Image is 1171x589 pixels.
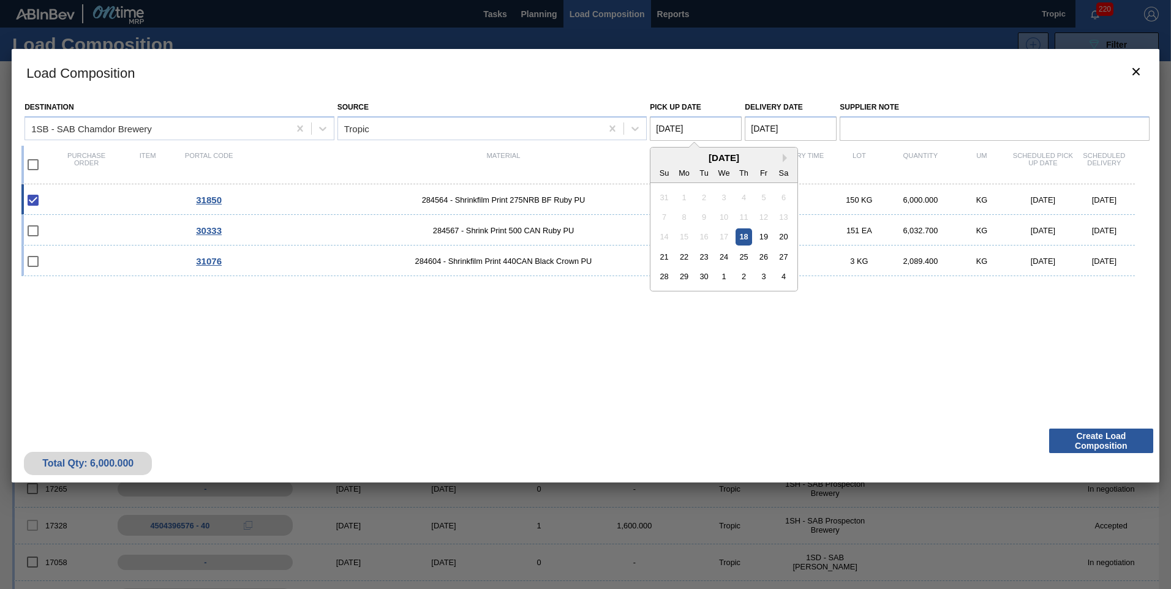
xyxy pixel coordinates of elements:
div: Go to Order [178,256,239,266]
div: We [716,164,732,181]
div: Tropic [344,123,369,133]
div: Choose Friday, September 19th, 2025 [756,228,772,245]
span: 284567 - Shrink Print 500 CAN Ruby PU [239,226,767,235]
div: Not available Sunday, September 14th, 2025 [656,228,672,245]
div: Choose Thursday, September 18th, 2025 [736,228,752,245]
label: Destination [24,103,73,111]
div: Th [736,164,752,181]
div: Choose Sunday, September 21st, 2025 [656,249,672,265]
label: Delivery Date [745,103,802,111]
div: Not available Friday, September 12th, 2025 [756,209,772,225]
div: Choose Friday, October 3rd, 2025 [756,268,772,285]
div: KG [951,195,1012,204]
div: [DATE] [1012,195,1074,204]
div: Scheduled Delivery [1074,152,1135,178]
label: Source [337,103,369,111]
div: Portal code [178,152,239,178]
div: Not available Tuesday, September 16th, 2025 [696,228,712,245]
div: Choose Thursday, October 2nd, 2025 [736,268,752,285]
button: Next Month [783,154,791,162]
div: Total Qty: 6,000.000 [33,458,143,469]
div: Not available Sunday, August 31st, 2025 [656,189,672,205]
div: Choose Monday, September 29th, 2025 [676,268,693,285]
div: month 2025-09 [655,187,794,287]
div: Choose Sunday, September 28th, 2025 [656,268,672,285]
label: Supplier Note [840,99,1150,116]
div: Item [117,152,178,178]
div: Sa [775,164,792,181]
div: Not available Monday, September 15th, 2025 [676,228,693,245]
span: 284564 - Shrinkfilm Print 275NRB BF Ruby PU [239,195,767,204]
div: Not available Saturday, September 13th, 2025 [775,209,792,225]
div: [DATE] [1012,257,1074,266]
input: mm/dd/yyyy [745,116,837,141]
div: Not available Wednesday, September 3rd, 2025 [716,189,732,205]
button: Create Load Composition [1049,429,1153,453]
div: Mo [676,164,693,181]
div: Choose Wednesday, October 1st, 2025 [716,268,732,285]
div: [DATE] [1074,195,1135,204]
div: [DATE] [1012,226,1074,235]
div: Go to Order [178,225,239,236]
label: Pick up Date [650,103,701,111]
div: [DATE] [1074,226,1135,235]
div: [DATE] [650,152,797,163]
div: Not available Wednesday, September 10th, 2025 [716,209,732,225]
span: 31076 [196,256,222,266]
div: Not available Thursday, September 11th, 2025 [736,209,752,225]
div: Su [656,164,672,181]
span: 30333 [196,225,222,236]
div: Choose Friday, September 26th, 2025 [756,249,772,265]
div: Purchase order [56,152,117,178]
div: Choose Saturday, September 27th, 2025 [775,249,792,265]
div: KG [951,226,1012,235]
div: Choose Thursday, September 25th, 2025 [736,249,752,265]
div: Not available Saturday, September 6th, 2025 [775,189,792,205]
div: 151 EA [829,226,890,235]
div: 150 KG [829,195,890,204]
span: 284604 - Shrinkfilm Print 440CAN Black Crown PU [239,257,767,266]
div: Not available Tuesday, September 2nd, 2025 [696,189,712,205]
div: Choose Saturday, September 20th, 2025 [775,228,792,245]
div: 6,000.000 [890,195,951,204]
div: 3 KG [829,257,890,266]
span: 31850 [196,195,222,205]
div: Choose Tuesday, September 30th, 2025 [696,268,712,285]
h3: Load Composition [12,49,1159,96]
div: Not available Wednesday, September 17th, 2025 [716,228,732,245]
div: Choose Tuesday, September 23rd, 2025 [696,249,712,265]
div: UM [951,152,1012,178]
div: Not available Sunday, September 7th, 2025 [656,209,672,225]
div: Go to Order [178,195,239,205]
div: Choose Saturday, October 4th, 2025 [775,268,792,285]
div: 2,089.400 [890,257,951,266]
div: Not available Monday, September 1st, 2025 [676,189,693,205]
div: Choose Monday, September 22nd, 2025 [676,249,693,265]
div: Scheduled Pick up Date [1012,152,1074,178]
div: KG [951,257,1012,266]
div: Not available Thursday, September 4th, 2025 [736,189,752,205]
div: Fr [756,164,772,181]
div: 6,032.700 [890,226,951,235]
div: Not available Tuesday, September 9th, 2025 [696,209,712,225]
input: mm/dd/yyyy [650,116,742,141]
div: Material [239,152,767,178]
div: Choose Wednesday, September 24th, 2025 [716,249,732,265]
div: 1SB - SAB Chamdor Brewery [31,123,152,133]
div: Not available Friday, September 5th, 2025 [756,189,772,205]
div: Lot [829,152,890,178]
div: Not available Monday, September 8th, 2025 [676,209,693,225]
div: [DATE] [1074,257,1135,266]
div: Tu [696,164,712,181]
div: Quantity [890,152,951,178]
